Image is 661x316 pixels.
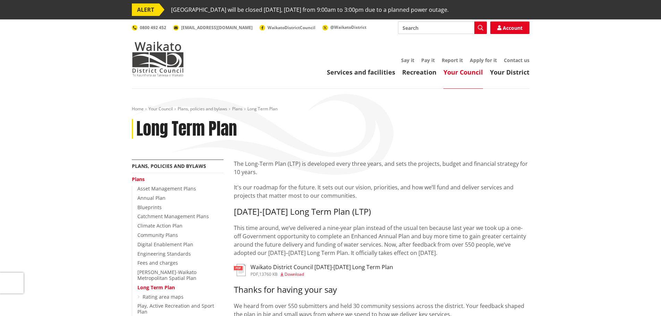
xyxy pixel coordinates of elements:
span: [EMAIL_ADDRESS][DOMAIN_NAME] [181,25,253,31]
a: Annual Plan [137,195,166,201]
span: 13760 KB [259,271,278,277]
a: [PERSON_NAME]-Waikato Metropolitan Spatial Plan [137,269,196,281]
a: Your Council [149,106,173,112]
h3: Thanks for having your say [234,285,529,295]
span: pdf [251,271,258,277]
span: Download [285,271,304,277]
a: Play, Active Recreation and Sport Plan [137,302,214,315]
a: Engineering Standards [137,250,191,257]
a: Your District [490,68,529,76]
h1: Long Term Plan [136,119,237,139]
a: Recreation [402,68,437,76]
h3: [DATE]-[DATE] Long Term Plan (LTP) [234,207,529,217]
a: Contact us [504,57,529,63]
p: It's our roadmap for the future. It sets out our vision, priorities, and how we’ll fund and deliv... [234,183,529,200]
a: Long Term Plan [137,284,175,291]
a: Plans, policies and bylaws [178,106,227,112]
a: Plans [232,106,243,112]
p: The Long-Term Plan (LTP) is developed every three years, and sets the projects, budget and financ... [234,160,529,176]
a: Community Plans [137,232,178,238]
a: Plans [132,176,145,182]
a: Say it [401,57,414,63]
a: Catchment Management Plans [137,213,209,220]
input: Search input [398,22,487,34]
a: Pay it [421,57,435,63]
a: Account [490,22,529,34]
a: Report it [442,57,463,63]
span: [GEOGRAPHIC_DATA] will be closed [DATE], [DATE] from 9:00am to 3:00pm due to a planned power outage. [171,3,449,16]
a: Blueprints [137,204,162,211]
img: Waikato District Council - Te Kaunihera aa Takiwaa o Waikato [132,42,184,76]
span: Long Term Plan [247,106,278,112]
a: 0800 492 452 [132,25,166,31]
p: This time around, we’ve delivered a nine-year plan instead of the usual ten because last year we ... [234,224,529,257]
a: Services and facilities [327,68,395,76]
nav: breadcrumb [132,106,529,112]
a: @WaikatoDistrict [322,24,366,30]
img: document-pdf.svg [234,264,246,276]
a: Digital Enablement Plan [137,241,193,248]
a: [EMAIL_ADDRESS][DOMAIN_NAME] [173,25,253,31]
a: Waikato District Council [DATE]-[DATE] Long Term Plan pdf,13760 KB Download [234,264,393,276]
a: WaikatoDistrictCouncil [260,25,315,31]
span: @WaikatoDistrict [330,24,366,30]
span: ALERT [132,3,159,16]
span: 0800 492 452 [140,25,166,31]
a: Fees and charges [137,259,178,266]
h3: Waikato District Council [DATE]-[DATE] Long Term Plan [251,264,393,271]
a: Rating area maps [143,293,184,300]
a: Apply for it [470,57,497,63]
div: , [251,272,393,276]
a: Home [132,106,144,112]
a: Climate Action Plan [137,222,183,229]
a: Asset Management Plans [137,185,196,192]
a: Plans, policies and bylaws [132,163,206,169]
span: WaikatoDistrictCouncil [268,25,315,31]
a: Your Council [443,68,483,76]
